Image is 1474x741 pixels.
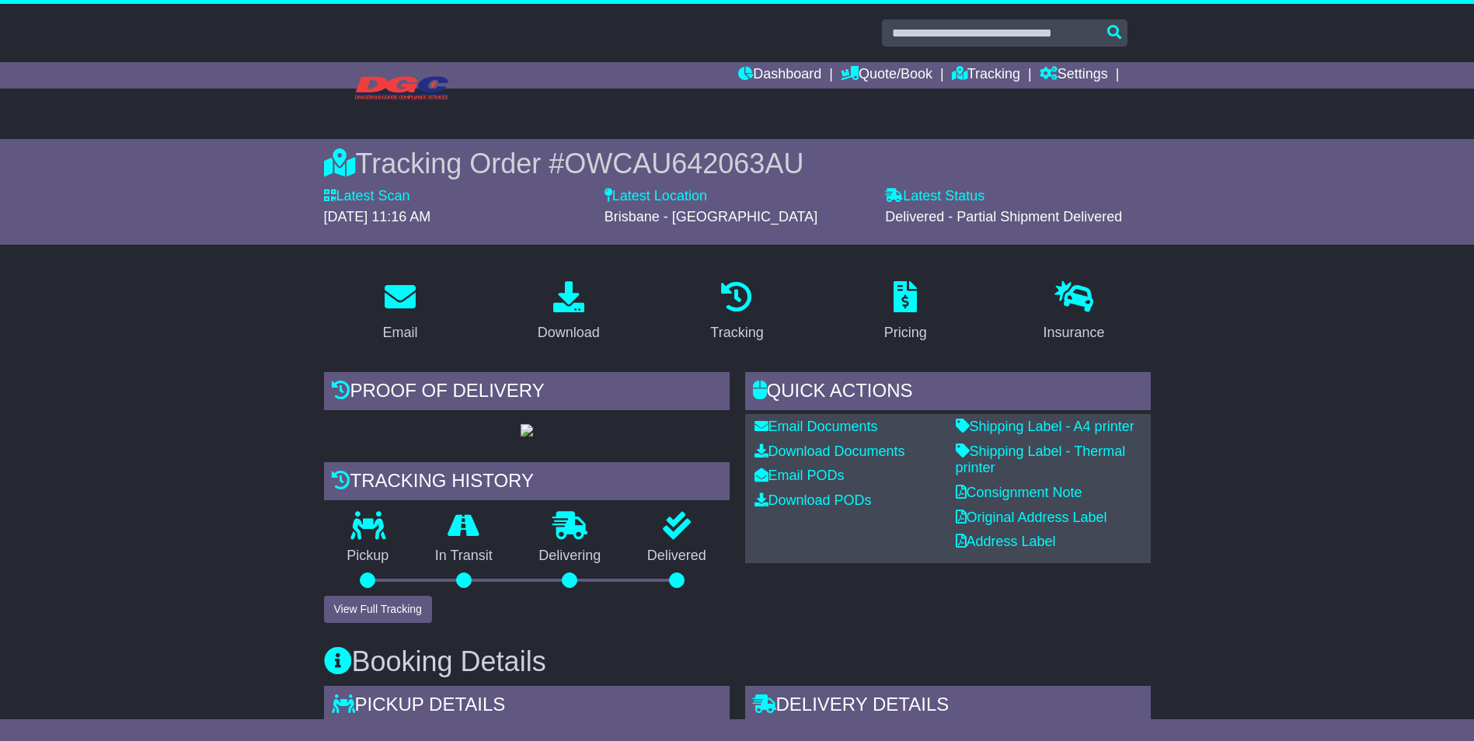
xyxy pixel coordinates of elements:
[745,372,1151,414] div: Quick Actions
[710,322,763,343] div: Tracking
[372,276,427,349] a: Email
[412,548,516,565] p: In Transit
[605,209,817,224] span: Brisbane - [GEOGRAPHIC_DATA]
[324,462,730,504] div: Tracking history
[324,372,730,414] div: Proof of Delivery
[874,276,937,349] a: Pricing
[700,276,773,349] a: Tracking
[745,686,1151,728] div: Delivery Details
[324,209,431,224] span: [DATE] 11:16 AM
[521,424,533,437] img: GetPodImage
[754,492,872,508] a: Download PODs
[324,646,1151,677] h3: Booking Details
[1033,276,1115,349] a: Insurance
[956,444,1126,476] a: Shipping Label - Thermal printer
[538,322,600,343] div: Download
[956,485,1082,500] a: Consignment Note
[956,419,1134,434] a: Shipping Label - A4 printer
[528,276,610,349] a: Download
[952,62,1020,89] a: Tracking
[382,322,417,343] div: Email
[605,188,707,205] label: Latest Location
[1040,62,1108,89] a: Settings
[324,147,1151,180] div: Tracking Order #
[516,548,625,565] p: Delivering
[324,686,730,728] div: Pickup Details
[841,62,932,89] a: Quote/Book
[754,468,845,483] a: Email PODs
[324,596,432,623] button: View Full Tracking
[324,548,413,565] p: Pickup
[885,209,1122,224] span: Delivered - Partial Shipment Delivered
[624,548,730,565] p: Delivered
[956,510,1107,525] a: Original Address Label
[324,188,410,205] label: Latest Scan
[738,62,821,89] a: Dashboard
[956,534,1056,549] a: Address Label
[884,322,927,343] div: Pricing
[1044,322,1105,343] div: Insurance
[885,188,984,205] label: Latest Status
[564,148,803,179] span: OWCAU642063AU
[754,444,905,459] a: Download Documents
[754,419,878,434] a: Email Documents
